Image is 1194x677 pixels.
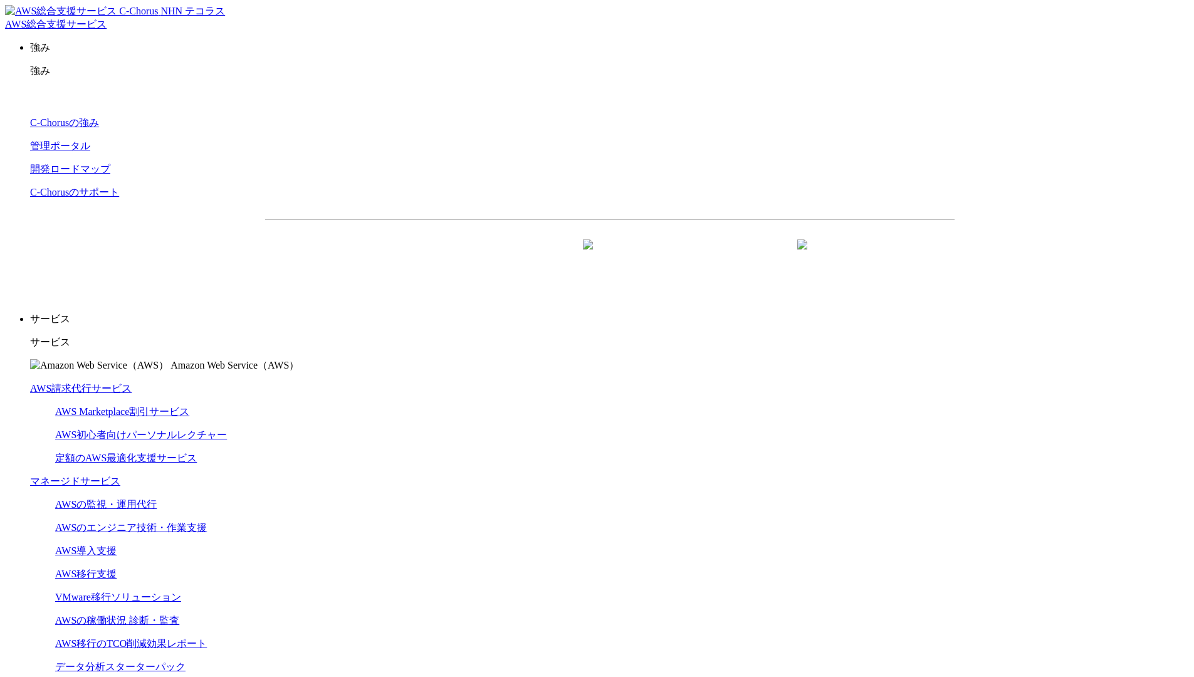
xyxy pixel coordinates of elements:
a: データ分析スターターパック [55,661,186,672]
p: 強み [30,41,1189,55]
a: AWS移行のTCO削減効果レポート [55,638,207,649]
img: AWS総合支援サービス C-Chorus [5,5,159,18]
p: サービス [30,313,1189,326]
img: 矢印 [583,239,593,272]
a: AWS総合支援サービス C-Chorus NHN テコラスAWS総合支援サービス [5,6,225,29]
a: 開発ロードマップ [30,164,110,174]
p: 強み [30,65,1189,78]
a: AWSのエンジニア技術・作業支援 [55,522,207,533]
a: 定額のAWS最適化支援サービス [55,453,197,463]
p: サービス [30,336,1189,349]
span: Amazon Web Service（AWS） [170,360,299,370]
img: Amazon Web Service（AWS） [30,359,169,372]
a: AWS Marketplace割引サービス [55,406,189,417]
a: AWSの監視・運用代行 [55,499,157,510]
a: AWS導入支援 [55,545,117,556]
a: VMware移行ソリューション [55,592,181,602]
a: マネージドサービス [30,476,120,486]
img: 矢印 [797,239,807,272]
a: C-Chorusのサポート [30,187,119,197]
a: 管理ポータル [30,140,90,151]
a: 資料を請求する [402,240,604,271]
a: AWSの稼働状況 診断・監査 [55,615,179,626]
a: AWS請求代行サービス [30,383,132,394]
a: AWS移行支援 [55,569,117,579]
a: まずは相談する [616,240,818,271]
a: C-Chorusの強み [30,117,99,128]
a: AWS初心者向けパーソナルレクチャー [55,429,227,440]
